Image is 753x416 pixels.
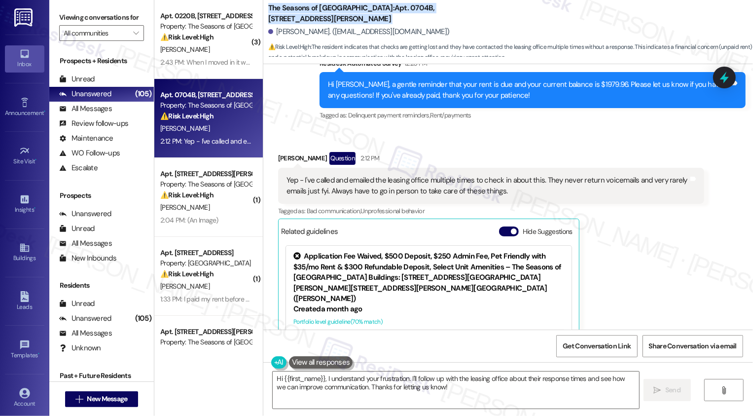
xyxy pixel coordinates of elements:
div: Property: The Seasons of [GEOGRAPHIC_DATA] [160,100,251,111]
b: The Seasons of [GEOGRAPHIC_DATA]: Apt. 0704B, [STREET_ADDRESS][PERSON_NAME] [268,3,466,24]
a: Leads [5,288,44,315]
div: Hi [PERSON_NAME], a gentle reminder that your rent is due and your current balance is $1979.96. P... [328,79,730,101]
div: Past + Future Residents [49,371,154,381]
div: Residents [49,280,154,291]
i:  [133,29,139,37]
button: Send [644,379,691,401]
strong: ⚠️ Risk Level: High [160,33,214,41]
a: Templates • [5,337,44,363]
div: Tagged as: [320,108,746,122]
div: [PERSON_NAME] [278,152,704,168]
div: Yep - I've called and emailed the leasing office multiple times to check in about this. They neve... [287,175,688,196]
div: Residesk Automated Survey [320,58,746,72]
span: Rent/payments [430,111,471,119]
span: [PERSON_NAME] [160,282,210,291]
textarea: Hi {{first_name}}, I understand your frustration. I'll follow up with the leasing office about th... [273,372,639,409]
a: Buildings [5,239,44,266]
a: Account [5,385,44,412]
div: Prospects + Residents [49,56,154,66]
div: Unread [59,224,95,234]
span: [PERSON_NAME] [160,45,210,54]
img: ResiDesk Logo [14,8,35,27]
div: Apt. [STREET_ADDRESS][PERSON_NAME] [160,327,251,337]
div: 2:12 PM [358,153,379,163]
span: [PERSON_NAME] [160,203,210,212]
div: Apt. 0704B, [STREET_ADDRESS][PERSON_NAME] [160,90,251,100]
a: Inbox [5,45,44,72]
i:  [654,386,661,394]
div: Maintenance [59,133,113,144]
span: Share Conversation via email [649,341,737,351]
label: Hide Suggestions [523,227,573,237]
div: (105) [133,86,154,102]
button: New Message [65,391,138,407]
div: [PERSON_NAME]. ([EMAIL_ADDRESS][DOMAIN_NAME]) [268,27,450,37]
i:  [720,386,728,394]
div: Apt. [STREET_ADDRESS] [160,248,251,258]
div: 2:43 PM: When I moved in it was explained to me that we do not pay gas, water, sewer, storm etc. ... [160,58,614,67]
div: Apt. 0220B, [STREET_ADDRESS][PERSON_NAME] [160,11,251,21]
span: Unprofessional behavior [360,207,425,215]
i:  [75,395,83,403]
strong: ⚠️ Risk Level: High [268,43,311,51]
div: Unread [59,299,95,309]
div: Unknown [59,343,101,353]
input: All communities [64,25,128,41]
div: Property: The Seasons of [GEOGRAPHIC_DATA] [160,179,251,189]
a: Insights • [5,191,44,218]
div: Escalate [59,163,98,173]
div: Apt. [STREET_ADDRESS][PERSON_NAME] [160,169,251,179]
div: Created a month ago [293,304,564,314]
span: Delinquent payment reminders , [348,111,430,119]
div: 1:33 PM: I paid my rent before the first of the month please sort it out as I gave the check to t... [160,295,635,303]
div: Unanswered [59,209,111,219]
div: Prospects [49,190,154,201]
span: New Message [87,394,127,404]
strong: ⚠️ Risk Level: High [160,112,214,120]
div: Unanswered [59,89,111,99]
div: Property: [GEOGRAPHIC_DATA] [160,258,251,268]
span: • [36,156,37,163]
strong: ⚠️ Risk Level: High [160,269,214,278]
div: Review follow-ups [59,118,128,129]
strong: ⚠️ Risk Level: High [160,190,214,199]
span: Bad communication , [307,207,360,215]
div: Unread [59,74,95,84]
span: : The resident indicates that checks are getting lost and they have contacted the leasing office ... [268,42,753,63]
div: WO Follow-ups [59,148,120,158]
div: All Messages [59,104,112,114]
div: All Messages [59,328,112,339]
span: Send [665,385,681,395]
span: [PERSON_NAME] [160,124,210,133]
span: • [38,350,39,357]
div: Property: The Seasons of [GEOGRAPHIC_DATA] [160,21,251,32]
button: Get Conversation Link [556,335,637,357]
span: • [34,205,36,212]
div: Tagged as: [278,204,704,218]
div: New Inbounds [59,253,116,264]
div: (105) [133,311,154,326]
span: • [44,108,45,115]
div: Unanswered [59,313,111,324]
a: Site Visit • [5,143,44,169]
div: Question [329,152,356,164]
div: Portfolio level guideline ( 70 % match) [293,317,564,327]
div: Property: The Seasons of [GEOGRAPHIC_DATA] [160,337,251,347]
label: Viewing conversations for [59,10,144,25]
button: Share Conversation via email [643,335,743,357]
span: Get Conversation Link [563,341,631,351]
div: 2:04 PM: (An Image) [160,216,218,225]
div: Application Fee Waived, $500 Deposit, $250 Admin Fee, Pet Friendly with $35/mo Rent & $300 Refund... [293,251,564,304]
div: All Messages [59,238,112,249]
div: Related guidelines [281,227,338,241]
